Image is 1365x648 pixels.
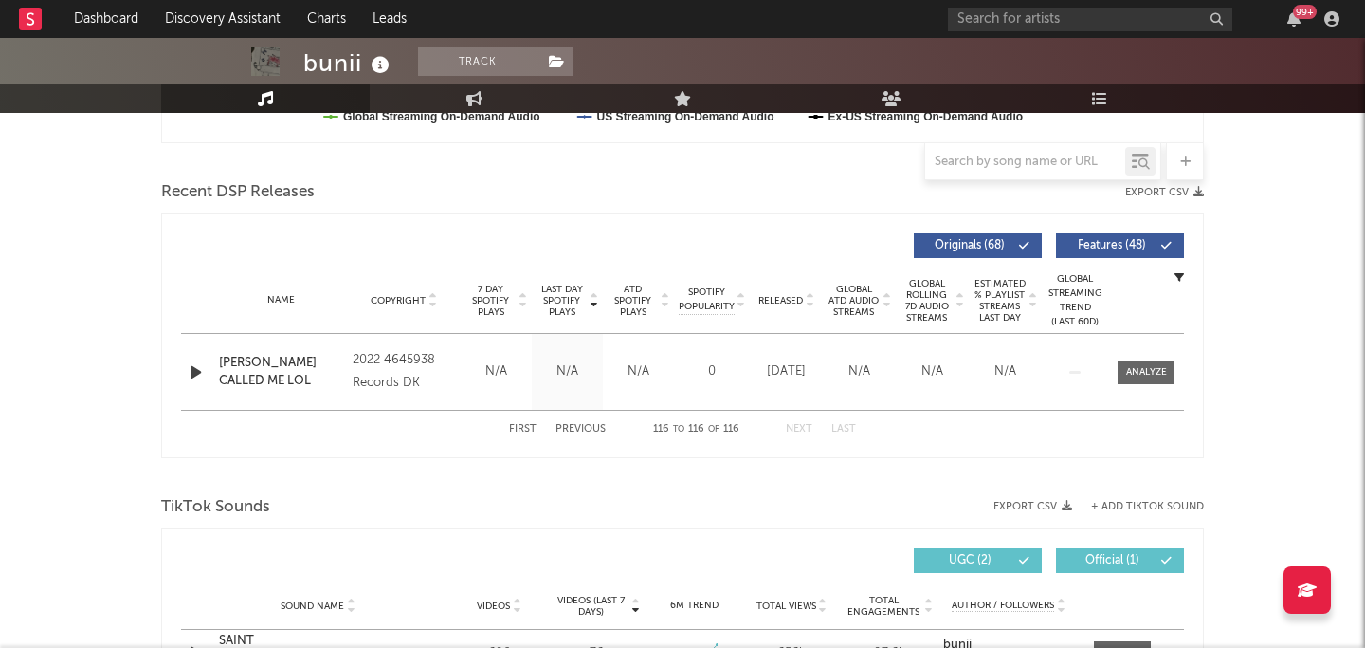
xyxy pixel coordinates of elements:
button: Next [786,424,812,435]
div: 116 116 116 [644,418,748,441]
span: Sound Name [281,601,344,612]
span: of [708,425,719,434]
button: Official(1) [1056,548,1184,573]
span: Total Views [756,601,816,612]
button: Last [831,424,856,435]
span: Global Rolling 7D Audio Streams [901,278,953,324]
span: TikTok Sounds [161,496,270,519]
button: 99+ [1287,11,1301,27]
div: 99 + [1293,5,1317,19]
span: Global ATD Audio Streams [828,284,880,318]
button: First [509,424,537,435]
div: N/A [537,362,598,381]
span: Spotify Popularity [679,286,735,314]
span: UGC ( 2 ) [926,555,1013,566]
span: Originals ( 68 ) [926,240,1013,251]
button: Features(48) [1056,233,1184,258]
button: UGC(2) [914,548,1042,573]
span: Last Day Spotify Plays [537,284,587,318]
text: Ex-US Streaming On-Demand Audio [828,110,1024,123]
span: Total Engagements [846,595,922,618]
span: Videos [477,601,510,612]
button: Previous [555,424,606,435]
div: N/A [608,362,669,381]
span: to [673,425,684,434]
span: Official ( 1 ) [1068,555,1156,566]
input: Search for artists [948,8,1232,31]
span: Copyright [371,295,426,306]
div: Global Streaming Trend (Last 60D) [1046,272,1103,329]
button: Export CSV [1125,187,1204,198]
text: US Streaming On-Demand Audio [597,110,774,123]
div: N/A [901,362,964,381]
button: Export CSV [993,501,1072,512]
div: 2022 4645938 Records DK [353,349,456,395]
div: Name [219,293,343,307]
div: 0 [679,362,745,381]
div: N/A [828,362,891,381]
div: [DATE] [755,362,818,381]
span: Author / Followers [952,600,1054,612]
div: bunii [303,47,394,79]
input: Search by song name or URL [925,155,1125,170]
span: Recent DSP Releases [161,181,315,204]
span: Estimated % Playlist Streams Last Day [974,278,1026,324]
button: Track [418,47,537,76]
button: + Add TikTok Sound [1072,502,1204,512]
span: Features ( 48 ) [1068,240,1156,251]
button: Originals(68) [914,233,1042,258]
div: 6M Trend [650,599,738,613]
span: ATD Spotify Plays [608,284,658,318]
text: Global Streaming On-Demand Audio [343,110,540,123]
a: [PERSON_NAME] CALLED ME LOL [219,354,343,391]
span: 7 Day Spotify Plays [465,284,516,318]
div: N/A [974,362,1037,381]
span: Released [758,295,803,306]
button: + Add TikTok Sound [1091,502,1204,512]
div: N/A [465,362,527,381]
span: Videos (last 7 days) [553,595,629,618]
